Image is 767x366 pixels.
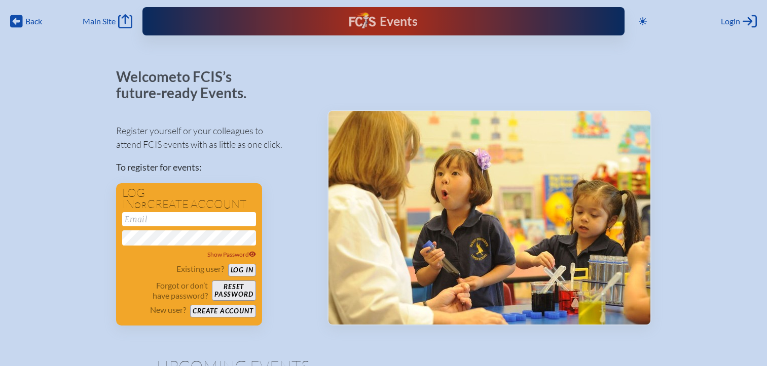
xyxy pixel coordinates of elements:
[207,251,256,258] span: Show Password
[122,187,256,210] h1: Log in create account
[212,280,255,301] button: Resetpassword
[25,16,42,26] span: Back
[176,264,224,274] p: Existing user?
[134,200,147,210] span: or
[122,212,256,226] input: Email
[122,280,208,301] p: Forgot or don’t have password?
[328,111,650,324] img: Events
[190,305,255,317] button: Create account
[228,264,256,276] button: Log in
[83,16,116,26] span: Main Site
[116,69,258,101] p: Welcome to FCIS’s future-ready Events.
[83,14,132,28] a: Main Site
[279,12,488,30] div: FCIS Events — Future ready
[150,305,186,315] p: New user?
[116,124,311,151] p: Register yourself or your colleagues to attend FCIS events with as little as one click.
[721,16,740,26] span: Login
[116,160,311,174] p: To register for events:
